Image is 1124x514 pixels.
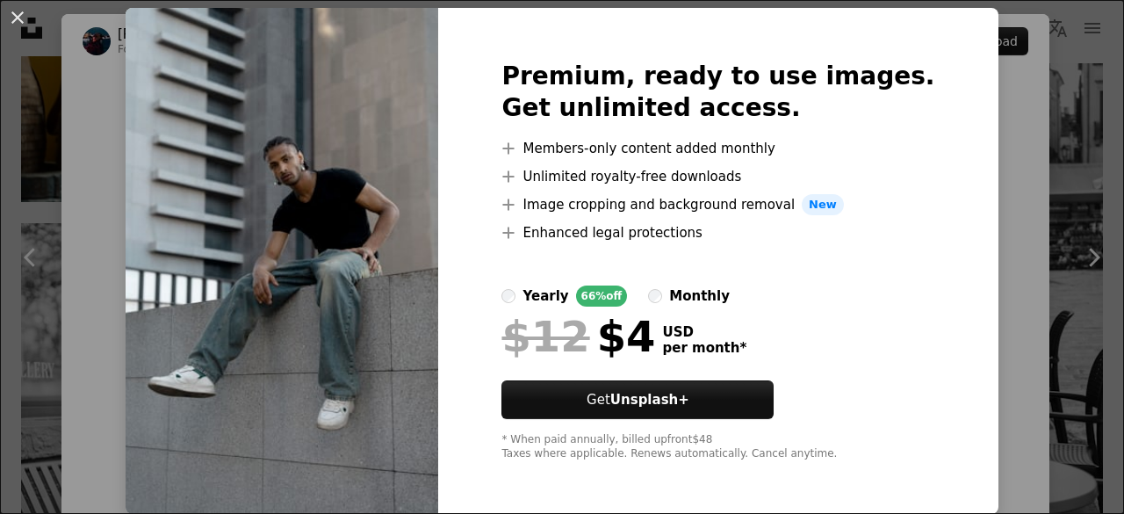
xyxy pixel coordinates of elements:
li: Image cropping and background removal [501,194,934,215]
li: Unlimited royalty-free downloads [501,166,934,187]
span: USD [662,324,746,340]
input: monthly [648,289,662,303]
div: monthly [669,286,730,307]
span: New [802,194,844,215]
button: GetUnsplash+ [501,380,774,419]
input: yearly66%off [501,289,515,303]
img: premium_photo-1688497831384-e40b2e5615cd [126,8,438,514]
strong: Unsplash+ [610,392,689,408]
div: yearly [522,286,568,307]
span: per month * [662,340,746,356]
div: * When paid annually, billed upfront $48 Taxes where applicable. Renews automatically. Cancel any... [501,433,934,461]
li: Members-only content added monthly [501,138,934,159]
li: Enhanced legal protections [501,222,934,243]
span: $12 [501,314,589,359]
div: $4 [501,314,655,359]
div: 66% off [576,286,628,307]
h2: Premium, ready to use images. Get unlimited access. [501,61,934,124]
